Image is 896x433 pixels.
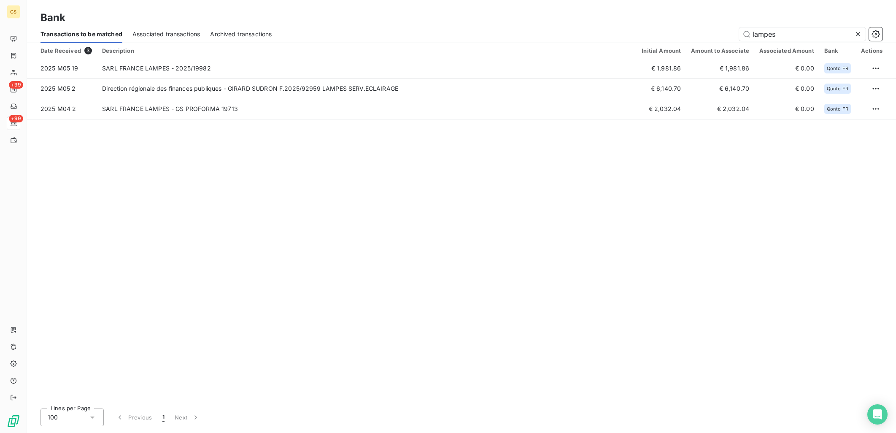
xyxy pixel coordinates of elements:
span: +99 [9,115,23,122]
span: Qonto FR [827,66,848,71]
td: 2025 M05 19 [27,58,97,78]
div: Associated Amount [759,47,814,54]
span: +99 [9,81,23,89]
td: SARL FRANCE LAMPES - 2025/19982 [97,58,637,78]
td: € 6,140.70 [686,78,754,99]
span: Qonto FR [827,106,848,111]
div: Bank [824,47,851,54]
td: 2025 M04 2 [27,99,97,119]
td: € 2,032.04 [686,99,754,119]
div: Initial Amount [642,47,681,54]
div: Description [102,47,632,54]
div: Actions [861,47,883,54]
td: € 0.00 [754,78,819,99]
span: 3 [84,47,92,54]
input: Search [739,27,866,41]
div: Open Intercom Messenger [867,404,888,425]
td: € 2,032.04 [637,99,686,119]
td: € 0.00 [754,99,819,119]
td: SARL FRANCE LAMPES - GS PROFORMA 19713 [97,99,637,119]
span: 1 [162,413,165,422]
td: € 0.00 [754,58,819,78]
h3: Bank [40,10,66,25]
img: Logo LeanPay [7,414,20,428]
td: € 6,140.70 [637,78,686,99]
button: 1 [157,409,170,426]
td: 2025 M05 2 [27,78,97,99]
div: Amount to Associate [691,47,749,54]
button: Next [170,409,205,426]
span: Associated transactions [132,30,200,38]
div: Date Received [40,47,92,54]
span: Qonto FR [827,86,848,91]
div: GS [7,5,20,19]
td: € 1,981.86 [637,58,686,78]
td: € 1,981.86 [686,58,754,78]
span: Archived transactions [210,30,272,38]
span: 100 [48,413,58,422]
button: Previous [111,409,157,426]
td: Direction régionale des finances publiques - GIRARD SUDRON F.2025/92959 LAMPES SERV.ECLAIRAGE [97,78,637,99]
span: Transactions to be matched [40,30,122,38]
